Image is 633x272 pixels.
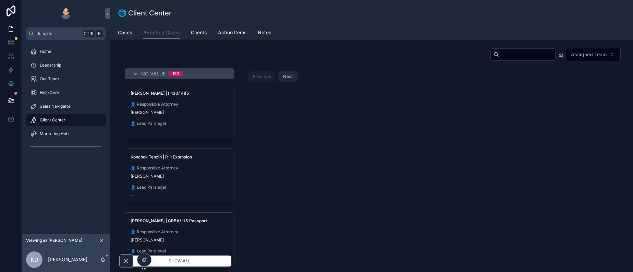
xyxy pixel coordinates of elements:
a: Client Center [26,114,106,126]
strong: [PERSON_NAME] | I-130/ 485 [131,91,189,96]
span: -- [131,193,135,198]
span: Sales Navigator [40,104,71,109]
a: [PERSON_NAME] | I-130/ 485👤 Responsible Attorney[PERSON_NAME]👤 Lead Paralegal-- [125,85,234,140]
span: -- [131,129,135,134]
span: Home [40,49,51,54]
span: Leadership [40,62,61,68]
a: Home [26,45,106,58]
button: Show all [127,255,232,267]
a: Sales Navigator [26,100,106,113]
span: [PERSON_NAME] [131,174,164,179]
img: App logo [60,8,71,19]
span: Assigned Team [571,51,607,58]
button: Jump to...CtrlK [26,27,106,40]
span: Clients [191,29,207,36]
div: 150 [172,71,179,76]
span: [PERSON_NAME] [131,110,164,115]
button: Next [278,71,297,82]
strong: [PERSON_NAME] | CRBA/ US Passport [131,218,207,223]
a: Cases [118,26,132,40]
p: [PERSON_NAME] [48,256,87,263]
span: [PERSON_NAME] [131,237,164,243]
div: scrollable content [22,40,110,162]
span: 👤 Responsible Attorney [131,102,229,107]
span: 👤 Lead Paralegal [131,185,229,190]
span: Adoption Cases [143,29,180,36]
span: Notes [258,29,271,36]
button: Select Button [565,48,621,61]
a: Marketing Hub [26,128,106,140]
span: K [97,31,102,36]
a: Action Items [218,26,247,40]
span: 👤 Lead Paralegal [131,121,229,126]
span: Jump to... [37,31,80,36]
span: KD [31,256,38,264]
span: Ctrl [83,30,95,37]
a: Help Desk [26,86,106,99]
span: Viewing as [PERSON_NAME] [26,238,82,243]
span: 👤 Lead Paralegal [131,248,229,254]
span: Marketing Hub [40,131,69,137]
a: Konchok Tenzin | R-1 Extension👤 Responsible Attorney[PERSON_NAME]👤 Lead Paralegal-- [125,149,234,204]
span: Action Items [218,29,247,36]
a: Our Team [26,73,106,85]
span: Client Center [40,117,65,123]
span: Help Desk [40,90,60,95]
span: 👤 Responsible Attorney [131,229,229,235]
a: Adoption Cases [143,26,180,39]
span: 👤 Responsible Attorney [131,165,229,171]
span: Cases [118,29,132,36]
strong: Konchok Tenzin | R-1 Extension [131,154,192,159]
a: [PERSON_NAME] | CRBA/ US Passport👤 Responsible Attorney[PERSON_NAME]👤 Lead Paralegal-- [125,212,234,268]
a: Notes [258,26,271,40]
span: Our Team [40,76,59,82]
h1: 🌐 Client Center [118,8,172,18]
a: Clients [191,26,207,40]
a: Leadership [26,59,106,71]
span: No value [141,70,166,77]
